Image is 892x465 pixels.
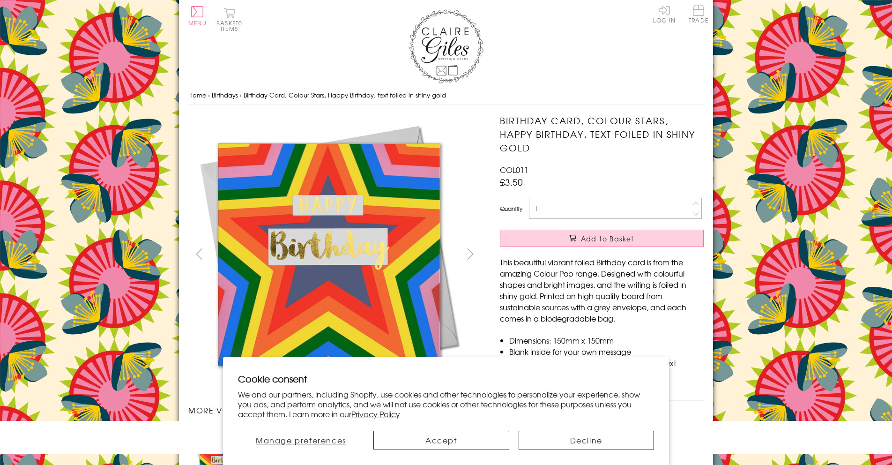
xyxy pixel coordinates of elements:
span: › [208,90,210,99]
button: next [460,243,481,264]
span: Manage preferences [256,435,346,446]
span: Birthday Card, Colour Stars, Happy Birthday, text foiled in shiny gold [244,90,446,99]
button: Decline [519,431,654,450]
nav: breadcrumbs [188,86,704,105]
span: COL011 [500,164,528,175]
img: Birthday Card, Colour Stars, Happy Birthday, text foiled in shiny gold [481,114,762,395]
h1: Birthday Card, Colour Stars, Happy Birthday, text foiled in shiny gold [500,114,704,154]
img: Birthday Card, Colour Stars, Happy Birthday, text foiled in shiny gold [188,114,469,395]
label: Quantity [500,204,522,213]
p: We and our partners, including Shopify, use cookies and other technologies to personalize your ex... [238,390,654,419]
button: Menu [188,6,207,26]
a: Trade [689,5,708,25]
li: Blank inside for your own message [509,346,704,357]
button: prev [188,243,209,264]
a: Home [188,90,206,99]
button: Add to Basket [500,230,704,247]
li: Dimensions: 150mm x 150mm [509,335,704,346]
span: Add to Basket [581,234,634,243]
button: Manage preferences [238,431,364,450]
p: This beautiful vibrant foiled Birthday card is from the amazing Colour Pop range. Designed with c... [500,256,704,324]
span: Menu [188,19,207,27]
span: › [240,90,242,99]
img: Claire Giles Greetings Cards [409,9,483,83]
a: Privacy Policy [351,408,400,420]
span: £3.50 [500,175,523,188]
button: Basket0 items [216,7,242,31]
span: 0 items [221,19,242,33]
h2: Cookie consent [238,372,654,385]
a: Log In [653,5,676,23]
span: Trade [689,5,708,23]
h3: More views [188,405,481,416]
button: Accept [373,431,509,450]
a: Birthdays [212,90,238,99]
